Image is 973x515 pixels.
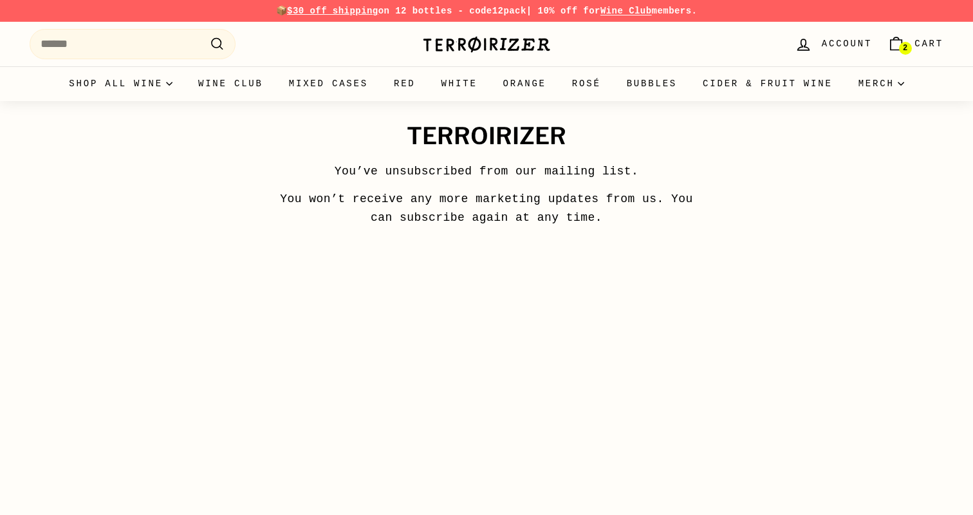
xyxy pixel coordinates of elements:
a: Orange [490,66,559,101]
a: Cider & Fruit Wine [690,66,846,101]
div: Primary [4,66,969,101]
span: Account [822,37,872,51]
a: Red [381,66,429,101]
p: You’ve unsubscribed from our mailing list. [273,162,700,181]
span: 2 [903,44,907,53]
a: Mixed Cases [276,66,381,101]
summary: Merch [846,66,917,101]
a: White [429,66,490,101]
a: Wine Club [600,6,652,16]
a: Rosé [559,66,614,101]
p: 📦 on 12 bottles - code | 10% off for members. [30,4,943,18]
a: Bubbles [614,66,690,101]
a: Account [787,25,880,63]
summary: Shop all wine [56,66,185,101]
a: Wine Club [185,66,276,101]
span: $30 off shipping [287,6,378,16]
a: Cart [880,25,951,63]
p: You won’t receive any more marketing updates from us. You can subscribe again at any time. [273,190,700,227]
span: Cart [914,37,943,51]
strong: 12pack [492,6,526,16]
h1: Terroirizer [273,124,700,149]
